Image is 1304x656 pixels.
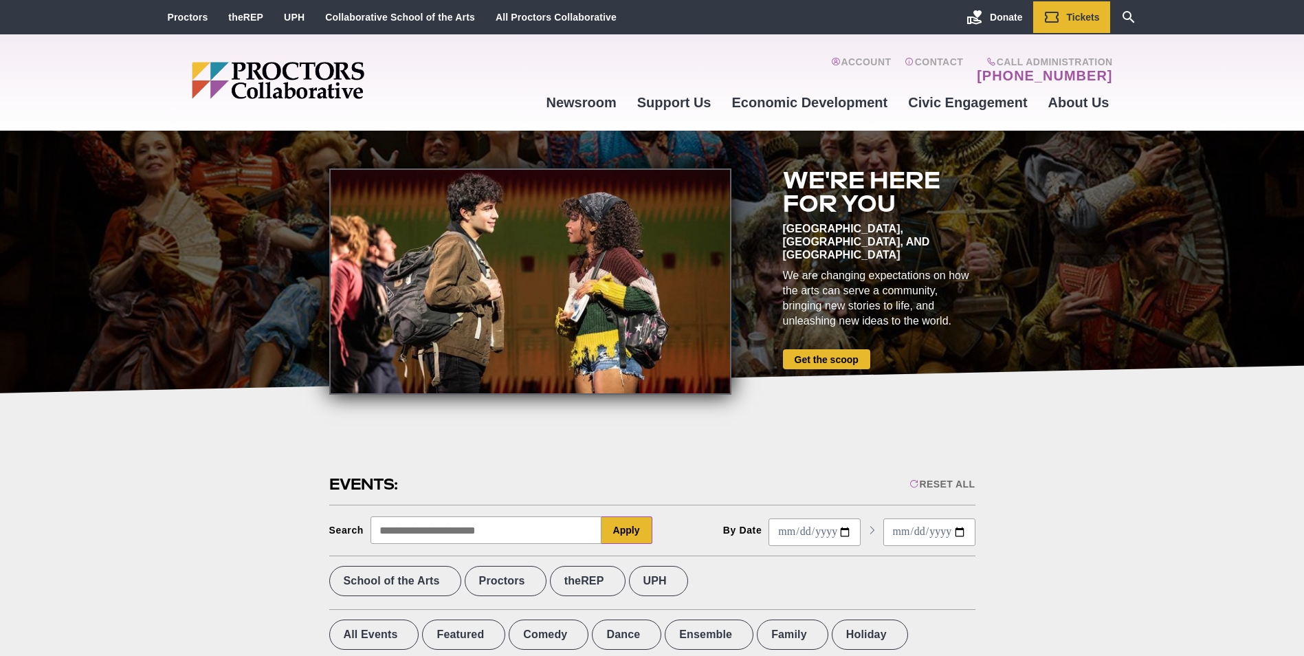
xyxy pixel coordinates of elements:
label: School of the Arts [329,566,461,596]
label: Ensemble [665,620,753,650]
label: Family [757,620,828,650]
img: Proctors logo [192,62,470,99]
a: Proctors [168,12,208,23]
label: Dance [592,620,661,650]
a: About Us [1038,84,1120,121]
a: Economic Development [722,84,898,121]
div: By Date [723,525,762,536]
div: Reset All [909,479,975,490]
a: UPH [284,12,305,23]
span: Donate [990,12,1022,23]
label: theREP [550,566,626,596]
a: Tickets [1033,1,1110,33]
label: Comedy [509,620,588,650]
label: All Events [329,620,419,650]
a: Get the scoop [783,349,870,369]
a: Civic Engagement [898,84,1037,121]
a: Account [831,56,891,84]
a: Collaborative School of the Arts [325,12,475,23]
label: UPH [629,566,688,596]
label: Featured [422,620,505,650]
a: Newsroom [535,84,626,121]
button: Apply [601,516,652,544]
a: Contact [905,56,963,84]
div: Search [329,525,364,536]
a: Donate [956,1,1032,33]
a: Search [1110,1,1147,33]
h2: Events: [329,474,400,495]
span: Call Administration [973,56,1112,67]
div: We are changing expectations on how the arts can serve a community, bringing new stories to life,... [783,268,975,329]
label: Proctors [465,566,546,596]
div: [GEOGRAPHIC_DATA], [GEOGRAPHIC_DATA], and [GEOGRAPHIC_DATA] [783,222,975,261]
a: theREP [228,12,263,23]
h2: We're here for you [783,168,975,215]
label: Holiday [832,620,908,650]
a: All Proctors Collaborative [496,12,617,23]
a: [PHONE_NUMBER] [977,67,1112,84]
a: Support Us [627,84,722,121]
span: Tickets [1067,12,1100,23]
